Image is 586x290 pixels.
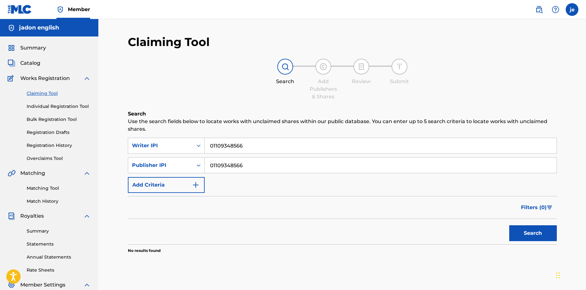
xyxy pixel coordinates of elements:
[27,228,91,234] a: Summary
[552,6,559,13] img: help
[27,90,91,97] a: Claiming Tool
[20,169,45,177] span: Matching
[27,185,91,192] a: Matching Tool
[20,44,46,52] span: Summary
[27,116,91,123] a: Bulk Registration Tool
[396,63,403,70] img: step indicator icon for Submit
[128,35,210,49] h2: Claiming Tool
[8,24,15,32] img: Accounts
[547,206,552,209] img: filter
[20,75,70,82] span: Works Registration
[27,142,91,149] a: Registration History
[556,266,560,285] div: Drag
[319,63,327,70] img: step indicator icon for Add Publishers & Shares
[8,44,15,52] img: Summary
[56,6,64,13] img: Top Rightsholder
[533,3,545,16] a: Public Search
[554,260,586,290] iframe: Chat Widget
[568,191,586,242] iframe: Resource Center
[8,44,46,52] a: SummarySummary
[20,212,44,220] span: Royalties
[132,142,189,149] div: Writer IPI
[521,204,547,211] span: Filters ( 0 )
[8,5,32,14] img: MLC Logo
[128,118,557,133] p: Use the search fields below to locate works with unclaimed shares within our public database. You...
[269,78,301,85] div: Search
[128,248,161,254] p: No results found
[83,212,91,220] img: expand
[128,138,557,244] form: Search Form
[384,78,415,85] div: Submit
[132,161,189,169] div: Publisher IPI
[83,169,91,177] img: expand
[281,63,289,70] img: step indicator icon for Search
[8,212,15,220] img: Royalties
[358,63,365,70] img: step indicator icon for Review
[68,6,90,13] span: Member
[8,281,15,289] img: Member Settings
[566,3,578,16] div: User Menu
[83,281,91,289] img: expand
[346,78,377,85] div: Review
[27,129,91,136] a: Registration Drafts
[27,254,91,260] a: Annual Statements
[509,225,557,241] button: Search
[8,169,16,177] img: Matching
[27,241,91,247] a: Statements
[8,59,40,67] a: CatalogCatalog
[307,78,339,101] div: Add Publishers & Shares
[20,59,40,67] span: Catalog
[128,110,557,118] h6: Search
[8,59,15,67] img: Catalog
[27,267,91,274] a: Rate Sheets
[20,281,65,289] span: Member Settings
[535,6,543,13] img: search
[27,103,91,110] a: Individual Registration Tool
[549,3,562,16] div: Help
[192,181,200,189] img: 9d2ae6d4665cec9f34b9.svg
[27,155,91,162] a: Overclaims Tool
[19,24,59,31] h5: jadon english
[27,198,91,205] a: Match History
[517,200,557,215] button: Filters (0)
[128,177,205,193] button: Add Criteria
[83,75,91,82] img: expand
[8,75,16,82] img: Works Registration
